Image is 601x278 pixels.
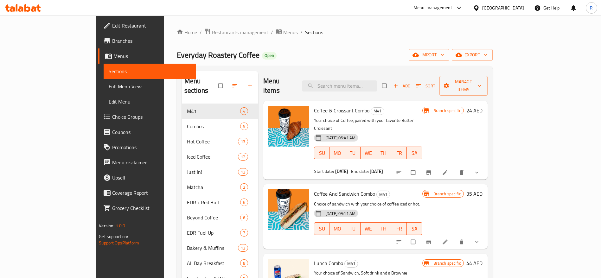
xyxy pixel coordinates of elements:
span: 5 [240,123,248,130]
span: Select to update [407,167,420,179]
div: Menu-management [413,4,452,12]
a: Menus [98,48,196,64]
span: Choice Groups [112,113,191,121]
span: Menus [113,52,191,60]
span: 6 [240,199,248,205]
div: items [240,259,248,267]
span: EDR x Red Bull [187,199,240,206]
span: Sort [416,82,435,90]
a: Upsell [98,170,196,185]
a: Coupons [98,124,196,140]
span: Sort sections [228,79,243,93]
p: Your choice of Coffee, paired with your favorite Butter Croissant [314,117,422,132]
button: MO [329,147,345,159]
div: [GEOGRAPHIC_DATA] [482,4,524,11]
span: Open [262,53,277,58]
img: Coffee & Croissant Combo [268,106,309,147]
span: [DATE] 09:11 AM [323,211,358,217]
span: Get support on: [99,232,128,241]
a: Restaurants management [204,28,268,36]
svg: Show Choices [474,169,480,176]
a: Full Menu View [104,79,196,94]
div: items [238,153,248,161]
button: FR [391,147,407,159]
span: 12 [238,169,248,175]
span: EDR Fuel Up [187,229,240,237]
button: Branch-specific-item [422,166,437,180]
a: Grocery Checklist [98,200,196,216]
span: SA [409,224,420,233]
span: Lunch Combo [314,258,343,268]
span: FR [394,148,404,158]
button: sort-choices [392,235,407,249]
span: TH [379,148,389,158]
span: M41 [187,107,240,115]
div: Just In!12 [182,164,258,180]
span: SU [317,148,327,158]
span: Restaurants management [212,28,268,36]
span: 1.0.0 [116,222,125,230]
b: [DATE] [335,167,348,175]
span: Bakery & Muffins [187,244,238,252]
span: WE [363,224,374,233]
span: Edit Menu [109,98,191,105]
a: Sections [104,64,196,79]
span: SU [317,224,327,233]
div: M41 [371,107,384,115]
button: Manage items [439,76,488,96]
div: Iced Coffee [187,153,238,161]
div: EDR x Red Bull6 [182,195,258,210]
button: TH [376,147,392,159]
span: Branches [112,37,191,45]
a: Edit menu item [442,239,450,245]
span: 13 [238,245,248,251]
span: MO [332,224,342,233]
span: FR [394,224,404,233]
span: Edit Restaurant [112,22,191,29]
img: Coffee And Sandwich Combo [268,189,309,230]
a: Coverage Report [98,185,196,200]
div: All Day Breakfast [187,259,240,267]
li: / [271,28,273,36]
button: SU [314,147,330,159]
h6: 24 AED [466,106,483,115]
span: End date: [351,167,369,175]
span: Version: [99,222,114,230]
span: Sections [109,67,191,75]
button: TH [376,222,392,235]
span: MO [332,148,342,158]
span: Grocery Checklist [112,204,191,212]
div: Open [262,52,277,60]
p: Choice of sandwich with your choice of coffee iced or hot. [314,200,422,208]
button: sort-choices [392,166,407,180]
div: M414 [182,104,258,119]
a: Promotions [98,140,196,155]
span: Full Menu View [109,83,191,90]
button: WE [361,147,376,159]
button: Add [392,81,412,91]
a: Menu disclaimer [98,155,196,170]
div: Bakery & Muffins13 [182,240,258,256]
span: Start date: [314,167,334,175]
span: Manage items [444,78,483,94]
span: 6 [240,215,248,221]
span: Branch specific [431,260,464,266]
button: show more [470,166,485,180]
span: Beyond Coffee [187,214,240,221]
div: Iced Coffee12 [182,149,258,164]
button: SA [407,147,422,159]
span: Sections [305,28,323,36]
svg: Show Choices [474,239,480,245]
span: Upsell [112,174,191,181]
span: M41 [345,260,358,267]
span: TU [348,224,358,233]
button: Branch-specific-item [422,235,437,249]
a: Edit Menu [104,94,196,109]
span: Coupons [112,128,191,136]
li: / [300,28,303,36]
div: Just In! [187,168,238,176]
